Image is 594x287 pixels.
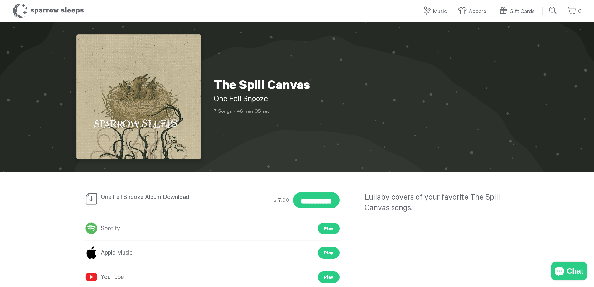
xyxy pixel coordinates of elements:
a: Gift Cards [499,5,538,18]
input: Submit [547,4,559,17]
div: One Fell Snooze Album Download [85,192,216,205]
a: 0 [567,5,582,18]
a: Play [318,247,340,259]
a: Play [318,271,340,283]
div: $ 7.00 [271,195,292,206]
a: Play [318,223,340,234]
inbox-online-store-chat: Shopify online store chat [549,262,589,282]
h1: Sparrow Sleeps [12,3,84,19]
a: Apparel [458,5,491,18]
h3: Lullaby covers of your favorite The Spill Canvas songs. [365,193,509,214]
h2: One Fell Snooze [214,95,326,105]
p: 7 Songs • 46 min 05 sec [214,108,326,115]
a: Apple Music [85,247,133,259]
a: Spotify [85,223,120,234]
h1: The Spill Canvas [214,79,326,95]
img: The Spill Canvas - One Fell Snooze [76,34,201,159]
a: YouTube [85,272,124,283]
a: Music [422,5,450,18]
